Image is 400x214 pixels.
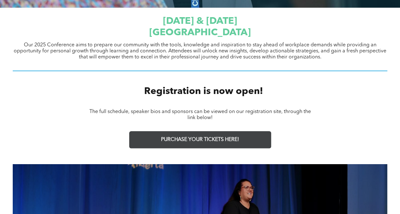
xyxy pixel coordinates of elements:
[144,87,263,96] span: Registration is now open!
[14,43,386,60] span: Our 2025 Conference aims to prepare our community with the tools, knowledge and inspiration to st...
[129,131,271,148] a: PURCHASE YOUR TICKETS HERE!
[89,109,311,120] span: The full schedule, speaker bios and sponsors can be viewed on our registration site, through the ...
[149,28,251,37] span: [GEOGRAPHIC_DATA]
[163,17,237,26] span: [DATE] & [DATE]
[161,137,239,143] span: PURCHASE YOUR TICKETS HERE!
